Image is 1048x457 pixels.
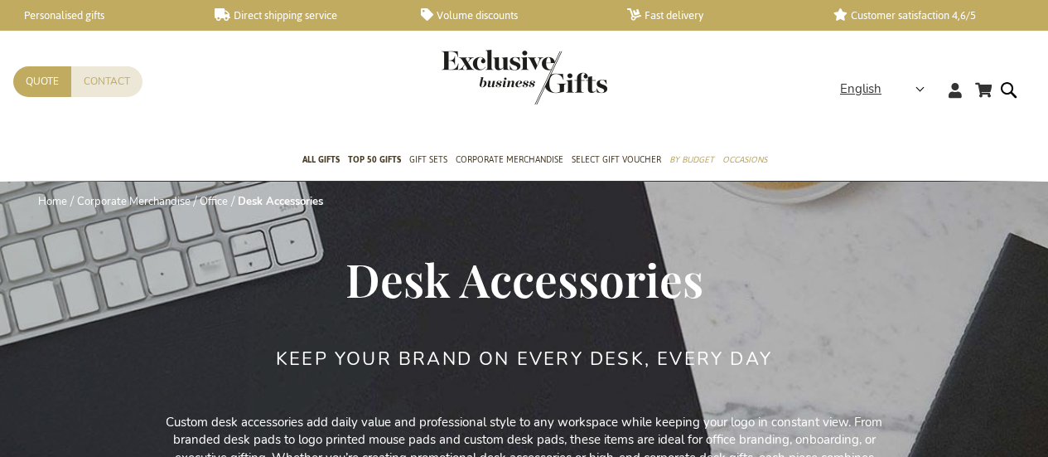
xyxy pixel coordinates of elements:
span: Gift Sets [409,151,447,168]
img: Exclusive Business gifts logo [442,50,607,105]
a: All Gifts [302,140,340,182]
a: Home [38,194,67,209]
a: By Budget [669,140,714,182]
strong: Desk Accessories [238,194,323,209]
a: Personalised gifts [8,8,188,22]
span: Corporate Merchandise [456,151,563,168]
a: Corporate Merchandise [456,140,563,182]
a: TOP 50 Gifts [348,140,401,182]
span: All Gifts [302,151,340,168]
a: Direct shipping service [215,8,394,22]
span: TOP 50 Gifts [348,151,401,168]
a: Volume discounts [421,8,601,22]
h2: Keep Your Brand on Every Desk, Every Day [276,349,772,369]
span: Select Gift Voucher [572,151,661,168]
a: store logo [442,50,524,105]
a: Office [200,194,228,209]
a: Occasions [722,140,767,182]
a: Customer satisfaction 4,6/5 [833,8,1013,22]
a: Quote [13,66,71,97]
span: English [840,80,881,99]
span: Occasions [722,151,767,168]
a: Contact [71,66,142,97]
span: By Budget [669,151,714,168]
a: Gift Sets [409,140,447,182]
a: Fast delivery [627,8,807,22]
a: Corporate Merchandise [77,194,191,209]
span: Desk Accessories [345,248,703,309]
a: Select Gift Voucher [572,140,661,182]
